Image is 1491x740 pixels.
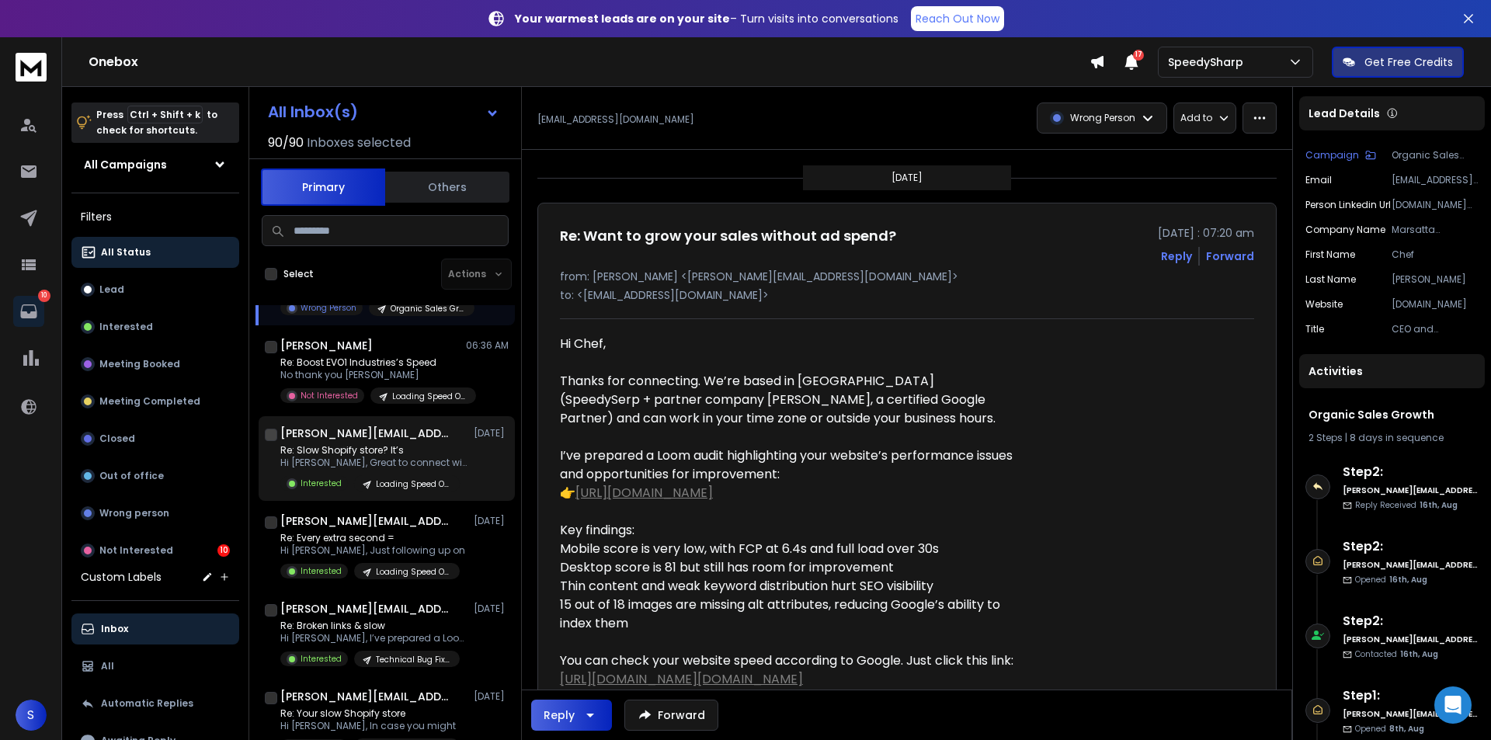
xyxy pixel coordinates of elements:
p: CEO and Executive Chef [1392,323,1479,335]
p: [PERSON_NAME] [1392,273,1479,286]
p: Automatic Replies [101,697,193,710]
button: Not Interested10 [71,535,239,566]
p: Hi [PERSON_NAME], Just following up on [280,544,465,557]
p: website [1305,298,1343,311]
p: [DATE] [474,427,509,439]
p: Out of office [99,470,164,482]
p: from: [PERSON_NAME] <[PERSON_NAME][EMAIL_ADDRESS][DOMAIN_NAME]> [560,269,1254,284]
button: All Campaigns [71,149,239,180]
button: Inbox [71,613,239,644]
button: Automatic Replies [71,688,239,719]
p: Interested [301,653,342,665]
span: 17 [1133,50,1144,61]
button: Reply [531,700,612,731]
h1: [PERSON_NAME][EMAIL_ADDRESS][DOMAIN_NAME] [280,689,451,704]
p: [EMAIL_ADDRESS][DOMAIN_NAME] [1392,174,1479,186]
button: Wrong person [71,498,239,529]
p: Hi [PERSON_NAME], Great to connect with [280,457,467,469]
div: Thin content and weak keyword distribution hurt SEO visibility [560,577,1013,596]
span: 90 / 90 [268,134,304,152]
button: Get Free Credits [1332,47,1464,78]
div: Activities [1299,354,1485,388]
p: Re: Your slow Shopify store [280,707,460,720]
button: Meeting Booked [71,349,239,380]
button: Meeting Completed [71,386,239,417]
p: [EMAIL_ADDRESS][DOMAIN_NAME] [537,113,694,126]
p: Reach Out Now [916,11,999,26]
p: Add to [1180,112,1212,124]
h6: [PERSON_NAME][EMAIL_ADDRESS][DOMAIN_NAME] [1343,708,1479,720]
span: 16th, Aug [1389,574,1427,585]
button: S [16,700,47,731]
div: Desktop score is 81 but still has room for improvement [560,558,1013,577]
p: title [1305,323,1324,335]
h1: Onebox [89,53,1090,71]
p: Campaign [1305,149,1359,162]
img: logo [16,53,47,82]
p: Wrong Person [301,302,356,314]
p: [DOMAIN_NAME] [1392,298,1479,311]
strong: Your warmest leads are on your site [515,11,730,26]
button: Reply [1161,248,1192,264]
p: All Status [101,246,151,259]
p: [DATE] [891,172,923,184]
p: Chef [1392,248,1479,261]
p: Re: Broken links & slow [280,620,467,632]
h1: [PERSON_NAME] [280,338,373,353]
h1: [PERSON_NAME][EMAIL_ADDRESS][DOMAIN_NAME] [280,426,451,441]
p: Reply Received [1355,499,1458,511]
h6: [PERSON_NAME][EMAIL_ADDRESS][DOMAIN_NAME] [1343,634,1479,645]
button: Primary [261,168,385,206]
h1: All Campaigns [84,157,167,172]
a: [URL][DOMAIN_NAME] [575,484,713,502]
p: Meeting Booked [99,358,180,370]
p: Press to check for shortcuts. [96,107,217,138]
button: Others [385,170,509,204]
p: Person Linkedin Url [1305,199,1391,211]
h6: [PERSON_NAME][EMAIL_ADDRESS][DOMAIN_NAME] [1343,485,1479,496]
h1: Re: Want to grow your sales without ad spend? [560,225,896,247]
h6: Step 2 : [1343,612,1479,631]
p: Opened [1355,574,1427,585]
p: Not Interested [301,390,358,401]
h1: All Inbox(s) [268,104,358,120]
p: to: <[EMAIL_ADDRESS][DOMAIN_NAME]> [560,287,1254,303]
button: All [71,651,239,682]
p: Re: Every extra second = [280,532,465,544]
p: Opened [1355,723,1424,735]
p: Organic Sales Growth [391,303,465,314]
p: Last Name [1305,273,1356,286]
button: Forward [624,700,718,731]
span: 16th, Aug [1400,648,1438,660]
p: [DATE] : 07:20 am [1158,225,1254,241]
span: 8th, Aug [1389,723,1424,735]
button: Lead [71,274,239,305]
div: Thanks for connecting. We’re based in [GEOGRAPHIC_DATA] (SpeedySerp + partner company [PERSON_NAM... [560,372,1013,502]
span: 8 days in sequence [1350,431,1444,444]
p: Re: Slow Shopify store? It’s [280,444,467,457]
p: – Turn visits into conversations [515,11,898,26]
div: Reply [544,707,575,723]
p: Marsatta Chocolate [1392,224,1479,236]
p: Lead Details [1309,106,1380,121]
h1: Organic Sales Growth [1309,407,1475,422]
p: Loading Speed Optimization [392,391,467,402]
h3: Custom Labels [81,569,162,585]
p: Interested [99,321,153,333]
p: Inbox [101,623,128,635]
p: Organic Sales Growth [1392,149,1479,162]
p: Interested [301,565,342,577]
p: First Name [1305,248,1355,261]
p: No thank you [PERSON_NAME] [280,369,467,381]
a: [URL][DOMAIN_NAME][DOMAIN_NAME] [560,670,803,688]
div: Open Intercom Messenger [1434,686,1472,724]
h6: Step 2 : [1343,537,1479,556]
h3: Inboxes selected [307,134,411,152]
button: Closed [71,423,239,454]
p: [DOMAIN_NAME][URL][PERSON_NAME] [1392,199,1479,211]
p: Lead [99,283,124,296]
div: You can check your website speed according to Google. Just click this link: [560,633,1013,689]
h1: [PERSON_NAME][EMAIL_ADDRESS][DOMAIN_NAME] [280,513,451,529]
